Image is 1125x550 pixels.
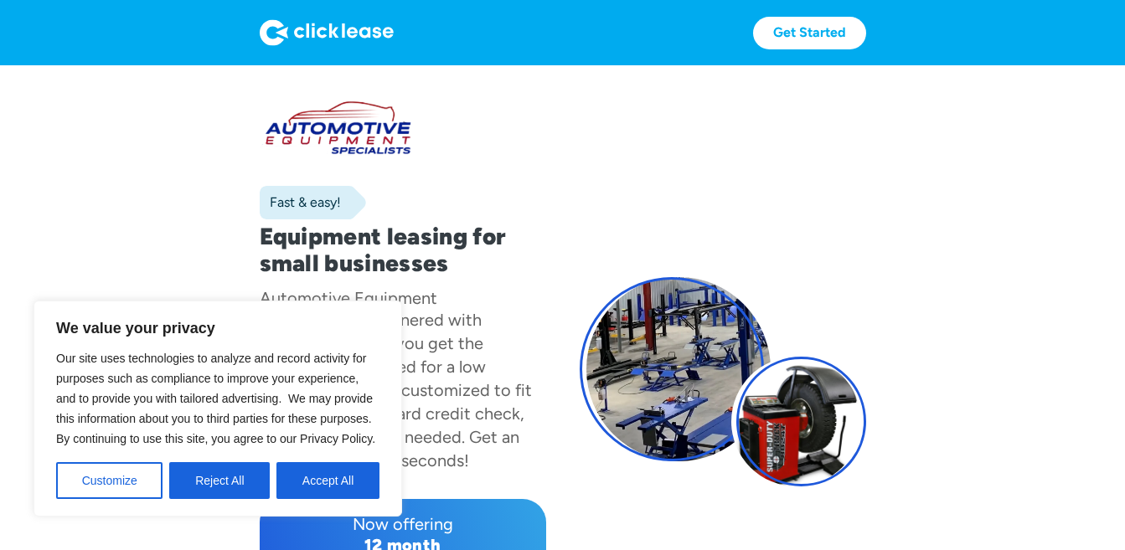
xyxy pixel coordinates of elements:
[56,318,379,338] p: We value your privacy
[276,462,379,499] button: Accept All
[169,462,270,499] button: Reject All
[260,194,341,211] div: Fast & easy!
[753,17,866,49] a: Get Started
[260,19,394,46] img: Logo
[260,288,437,330] div: Automotive Equipment Specialists
[34,301,402,517] div: We value your privacy
[56,462,163,499] button: Customize
[273,512,533,536] div: Now offering
[260,223,546,276] h1: Equipment leasing for small businesses
[56,352,375,445] span: Our site uses technologies to analyze and record activity for purposes such as compliance to impr...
